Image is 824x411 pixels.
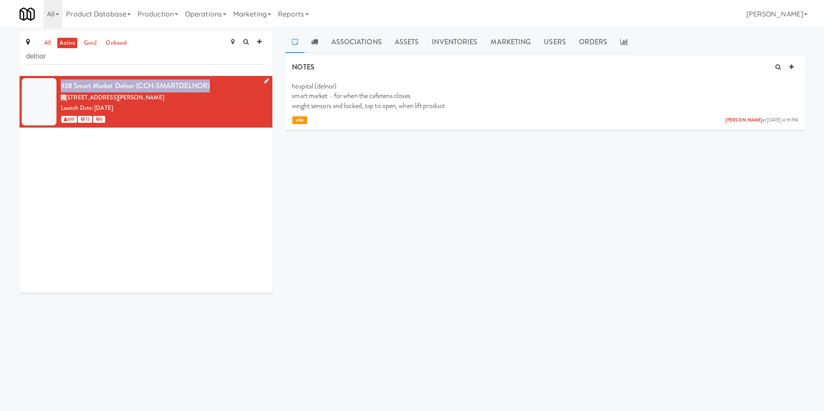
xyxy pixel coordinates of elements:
[425,31,484,53] a: Inventories
[57,38,77,49] a: active
[292,116,307,125] span: site
[725,117,798,124] span: at [DATE] 4:16 PM
[78,116,92,123] span: 72
[292,91,798,101] p: smart market - for when the cafeteria closes
[20,76,272,128] li: 928 Smart Market Delnor (CCH-SMARTDELNOR)[STREET_ADDRESS][PERSON_NAME]Launch Date: [DATE] 300 72 0
[20,7,35,22] img: Micromart
[537,31,572,53] a: Users
[61,79,266,92] div: 928 Smart Market Delnor (CCH-SMARTDELNOR)
[388,31,426,53] a: Assets
[325,31,388,53] a: Associations
[484,31,537,53] a: Marketing
[103,38,129,49] a: onboard
[82,38,99,49] a: gen2
[93,116,105,123] span: 0
[572,31,614,53] a: Orders
[61,103,266,114] div: Launch Date: [DATE]
[292,82,798,91] p: hospital (delnor)
[26,49,266,65] input: Search site
[61,116,77,123] span: 300
[42,38,53,49] a: all
[292,62,314,72] span: NOTES
[292,101,798,111] p: weight sensors and locked, tap to open, when lift product
[725,117,762,123] a: [PERSON_NAME]
[66,93,164,102] span: [STREET_ADDRESS][PERSON_NAME]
